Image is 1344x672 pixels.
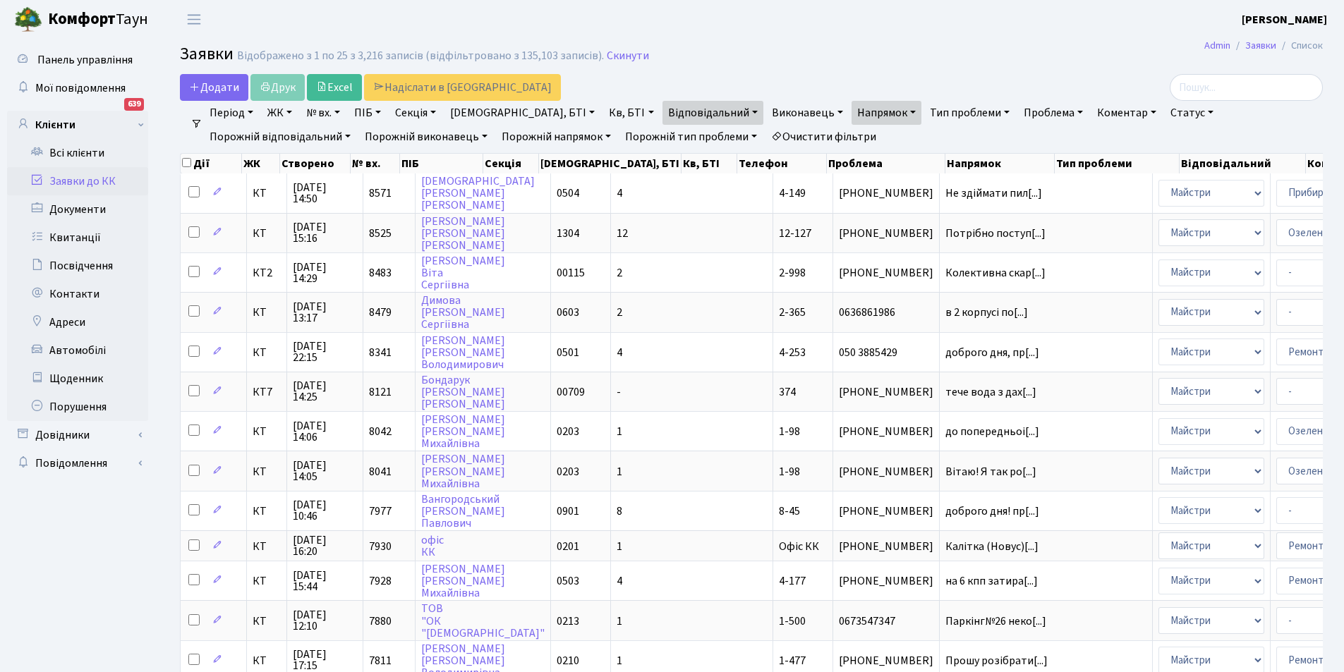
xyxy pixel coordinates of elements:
[839,307,933,318] span: 0636861986
[253,655,281,666] span: КТ
[253,575,281,587] span: КТ
[617,384,621,400] span: -
[35,80,126,96] span: Мої повідомлення
[293,341,357,363] span: [DATE] 22:15
[369,305,392,320] span: 8479
[779,424,800,439] span: 1-98
[1242,11,1327,28] a: [PERSON_NAME]
[1170,74,1323,101] input: Пошук...
[7,336,148,365] a: Автомобілі
[421,412,505,451] a: [PERSON_NAME][PERSON_NAME]Михайлівна
[124,98,144,111] div: 639
[253,267,281,279] span: КТ2
[369,226,392,241] span: 8525
[7,280,148,308] a: Контакти
[253,541,281,552] span: КТ
[557,464,579,479] span: 0203
[7,308,148,336] a: Адреси
[557,345,579,360] span: 0501
[839,506,933,517] span: [PHONE_NUMBER]
[839,228,933,239] span: [PHONE_NUMBER]
[839,267,933,279] span: [PHONE_NUMBER]
[7,252,148,280] a: Посвідчення
[924,101,1015,125] a: Тип проблеми
[779,503,800,519] span: 8-45
[7,74,148,102] a: Мої повідомлення639
[7,224,148,252] a: Квитанції
[557,653,579,668] span: 0210
[779,653,806,668] span: 1-477
[421,561,505,601] a: [PERSON_NAME][PERSON_NAME]Михайлівна
[421,214,505,253] a: [PERSON_NAME][PERSON_NAME][PERSON_NAME]
[557,503,579,519] span: 0901
[293,499,357,522] span: [DATE] 10:46
[1276,38,1323,54] li: Список
[1055,154,1180,173] th: Тип проблеми
[349,101,387,125] a: ПІБ
[176,8,212,31] button: Переключити навігацію
[839,616,933,627] span: 0673547347
[839,386,933,398] span: [PHONE_NUMBER]
[293,609,357,632] span: [DATE] 12:10
[557,265,585,281] span: 00115
[180,42,234,66] span: Заявки
[369,503,392,519] span: 7977
[253,228,281,239] span: КТ
[779,384,796,400] span: 374
[369,265,392,281] span: 8483
[7,46,148,74] a: Панель управління
[181,154,242,173] th: Дії
[945,305,1028,320] span: в 2 корпусі по[...]
[737,154,827,173] th: Телефон
[14,6,42,34] img: logo.png
[369,613,392,629] span: 7880
[307,74,362,101] a: Excel
[557,573,579,589] span: 0503
[617,573,622,589] span: 4
[607,49,649,63] a: Скинути
[253,188,281,199] span: КТ
[557,539,579,554] span: 0201
[7,393,148,421] a: Порушення
[180,74,248,101] a: Додати
[617,345,622,360] span: 4
[945,185,1042,201] span: Не здіймати пил[...]
[7,365,148,393] a: Щоденник
[945,464,1036,479] span: Вітаю! Я так ро[...]
[1242,12,1327,28] b: [PERSON_NAME]
[204,125,356,149] a: Порожній відповідальний
[617,185,622,201] span: 4
[945,613,1046,629] span: Паркінг№26 неко[...]
[293,649,357,671] span: [DATE] 17:15
[682,154,737,173] th: Кв, БТІ
[359,125,493,149] a: Порожній виконавець
[557,226,579,241] span: 1304
[280,154,351,173] th: Створено
[779,464,800,479] span: 1-98
[839,541,933,552] span: [PHONE_NUMBER]
[557,424,579,439] span: 0203
[369,424,392,439] span: 8042
[617,503,622,519] span: 8
[1091,101,1162,125] a: Коментар
[351,154,400,173] th: № вх.
[779,613,806,629] span: 1-500
[945,503,1039,519] span: доброго дня! пр[...]
[557,305,579,320] span: 0603
[617,613,622,629] span: 1
[617,539,622,554] span: 1
[7,167,148,195] a: Заявки до КК
[779,226,811,241] span: 12-127
[421,333,505,372] a: [PERSON_NAME][PERSON_NAME]Володимирович
[839,655,933,666] span: [PHONE_NUMBER]
[945,265,1046,281] span: Колективна скар[...]
[765,125,882,149] a: Очистити фільтри
[779,573,806,589] span: 4-177
[839,188,933,199] span: [PHONE_NUMBER]
[617,265,622,281] span: 2
[619,125,763,149] a: Порожній тип проблеми
[779,539,819,554] span: Офіс КК
[421,293,505,332] a: Димова[PERSON_NAME]Сергіївна
[7,449,148,477] a: Повідомлення
[369,384,392,400] span: 8121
